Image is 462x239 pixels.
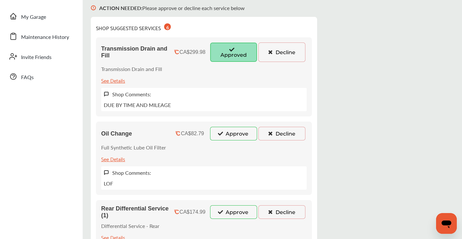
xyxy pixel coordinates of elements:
p: Transmission Drain and Fill [101,65,162,73]
div: CA$299.98 [180,49,206,55]
div: CA$82.79 [181,131,204,137]
span: My Garage [21,13,46,21]
div: See Details [101,76,125,85]
span: Maintenance History [21,33,69,42]
div: See Details [101,154,125,163]
span: Oil Change [101,130,132,137]
b: ACTION NEEDED : [99,4,142,12]
div: 6 [164,23,171,30]
button: Approve [210,205,257,219]
label: Shop Comments: [112,169,151,176]
button: Approve [210,127,257,140]
a: Invite Friends [6,48,76,65]
button: Decline [258,42,305,62]
p: Full Synthetic Lube Oil Filter [101,144,166,151]
a: My Garage [6,8,76,25]
p: Differential Service - Rear [101,222,160,230]
button: Decline [258,205,305,219]
div: SHOP SUGGESTED SERVICES [96,22,171,32]
img: svg+xml;base64,PHN2ZyB3aWR0aD0iMTYiIGhlaWdodD0iMTciIHZpZXdCb3g9IjAgMCAxNiAxNyIgZmlsbD0ibm9uZSIgeG... [104,91,109,97]
iframe: Button to launch messaging window [436,213,457,234]
button: Approved [210,42,257,62]
span: Rear Differential Service (1) [101,205,170,219]
div: CA$174.99 [180,209,206,215]
span: Invite Friends [21,53,52,62]
span: Transmission Drain and Fill [101,45,170,59]
p: Please approve or decline each service below [99,4,245,12]
span: FAQs [21,73,34,82]
label: Shop Comments: [112,90,151,98]
p: DUE BY TIME AND MILEAGE [104,101,171,109]
p: LOF [104,180,113,187]
a: FAQs [6,68,76,85]
button: Decline [258,127,305,140]
a: Maintenance History [6,28,76,45]
img: svg+xml;base64,PHN2ZyB3aWR0aD0iMTYiIGhlaWdodD0iMTciIHZpZXdCb3g9IjAgMCAxNiAxNyIgZmlsbD0ibm9uZSIgeG... [104,170,109,175]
